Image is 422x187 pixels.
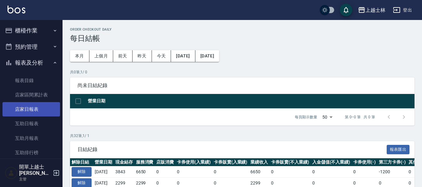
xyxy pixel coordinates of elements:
div: 上越士林 [365,6,385,14]
div: 50 [320,109,335,125]
button: 前天 [113,50,133,62]
span: 日結紀錄 [78,146,387,153]
h3: 每日結帳 [70,34,414,43]
th: 卡券使用(-) [352,158,377,166]
button: 今天 [152,50,171,62]
td: 0 [352,166,377,178]
a: 互助日報表 [3,116,60,131]
p: 共 32 筆, 1 / 1 [70,133,414,139]
p: 每頁顯示數量 [295,114,317,120]
button: 上個月 [89,50,113,62]
td: 0 [175,166,212,178]
td: 0 [212,166,249,178]
button: save [340,4,352,16]
a: 報表目錄 [3,73,60,88]
h2: Order checkout daily [70,27,414,32]
button: 櫃檯作業 [3,22,60,39]
td: 0 [269,166,311,178]
a: 互助排行榜 [3,145,60,160]
td: 0 [155,166,175,178]
h5: 開單上越士[PERSON_NAME] [19,164,51,176]
th: 入金儲值(不入業績) [311,158,352,166]
img: Logo [8,6,25,13]
a: 報表匯出 [387,146,410,152]
button: 昨天 [133,50,152,62]
td: [DATE] [93,166,114,178]
th: 解除日結 [70,158,93,166]
button: 報表及分析 [3,55,60,71]
p: 主管 [19,176,51,182]
th: 卡券販賣(入業績) [212,158,249,166]
th: 營業日期 [93,158,114,166]
th: 第三方卡券(-) [377,158,407,166]
a: 店家日報表 [3,102,60,116]
button: [DATE] [171,50,195,62]
th: 服務消費 [134,158,155,166]
button: [DATE] [195,50,219,62]
th: 卡券使用(入業績) [175,158,212,166]
button: 本月 [70,50,89,62]
button: 預約管理 [3,39,60,55]
th: 業績收入 [249,158,269,166]
th: 現金結存 [114,158,134,166]
a: 互助月報表 [3,131,60,145]
td: 0 [311,166,352,178]
td: 6650 [249,166,269,178]
th: 營業日期 [86,94,414,109]
button: 解除 [72,167,92,177]
button: 報表匯出 [387,145,410,155]
button: 登出 [390,4,414,16]
p: 第 0–0 筆 共 0 筆 [345,114,375,120]
button: 上越士林 [355,4,388,17]
span: 尚未日結紀錄 [78,82,407,89]
p: 共 0 筆, 1 / 0 [70,69,414,75]
img: Person [5,167,18,179]
th: 卡券販賣(不入業績) [269,158,311,166]
td: 6650 [134,166,155,178]
td: 3843 [114,166,134,178]
th: 店販消費 [155,158,175,166]
td: -1200 [377,166,407,178]
a: 店家區間累計表 [3,88,60,102]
